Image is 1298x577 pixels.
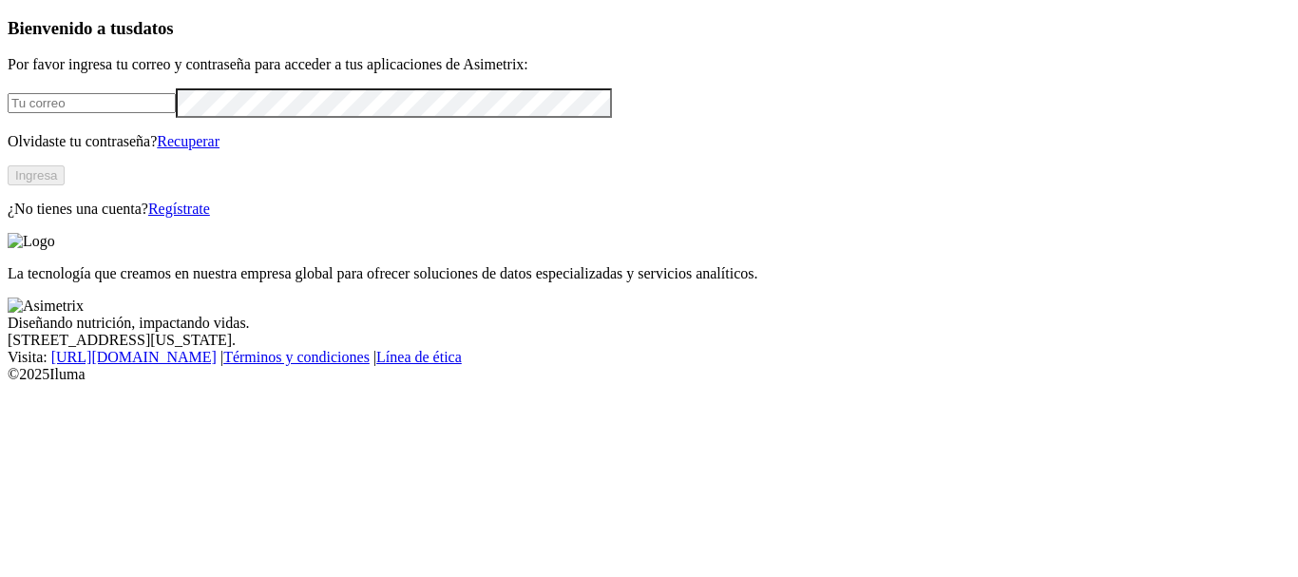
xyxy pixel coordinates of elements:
[223,349,370,365] a: Términos y condiciones
[376,349,462,365] a: Línea de ética
[148,201,210,217] a: Regístrate
[133,18,174,38] span: datos
[157,133,220,149] a: Recuperar
[8,366,1290,383] div: © 2025 Iluma
[8,56,1290,73] p: Por favor ingresa tu correo y contraseña para acceder a tus aplicaciones de Asimetrix:
[8,265,1290,282] p: La tecnología que creamos en nuestra empresa global para ofrecer soluciones de datos especializad...
[8,315,1290,332] div: Diseñando nutrición, impactando vidas.
[8,165,65,185] button: Ingresa
[51,349,217,365] a: [URL][DOMAIN_NAME]
[8,133,1290,150] p: Olvidaste tu contraseña?
[8,93,176,113] input: Tu correo
[8,349,1290,366] div: Visita : | |
[8,201,1290,218] p: ¿No tienes una cuenta?
[8,18,1290,39] h3: Bienvenido a tus
[8,233,55,250] img: Logo
[8,298,84,315] img: Asimetrix
[8,332,1290,349] div: [STREET_ADDRESS][US_STATE].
